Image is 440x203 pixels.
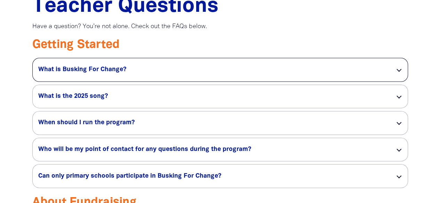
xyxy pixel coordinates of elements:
p: Have a question? You’re not alone. Check out the FAQs below. [32,23,408,31]
h5: What is the 2025 song? [38,92,384,101]
h5: Who will be my point of contact for any questions during the program? [38,145,384,154]
h5: What is Busking For Change? [38,66,384,74]
h5: When should I run the program? [38,119,384,127]
span: Getting Started [32,40,120,50]
h5: Can only primary schools participate in Busking For Change? [38,172,384,180]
